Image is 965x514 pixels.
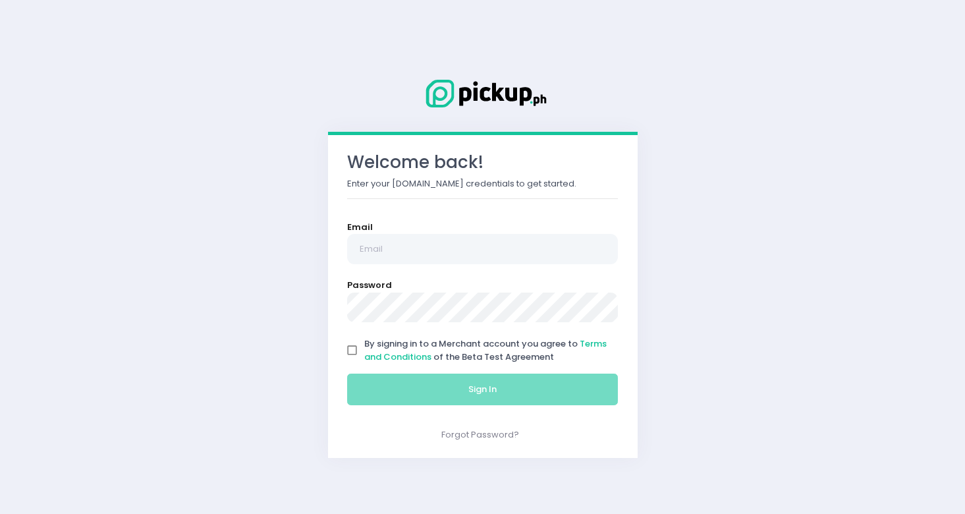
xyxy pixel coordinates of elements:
a: Forgot Password? [441,428,519,441]
span: Sign In [468,383,497,395]
input: Email [347,234,619,264]
img: Logo [417,77,549,110]
span: By signing in to a Merchant account you agree to of the Beta Test Agreement [364,337,607,363]
label: Password [347,279,392,292]
h3: Welcome back! [347,152,619,173]
a: Terms and Conditions [364,337,607,363]
label: Email [347,221,373,234]
button: Sign In [347,374,619,405]
p: Enter your [DOMAIN_NAME] credentials to get started. [347,177,619,190]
